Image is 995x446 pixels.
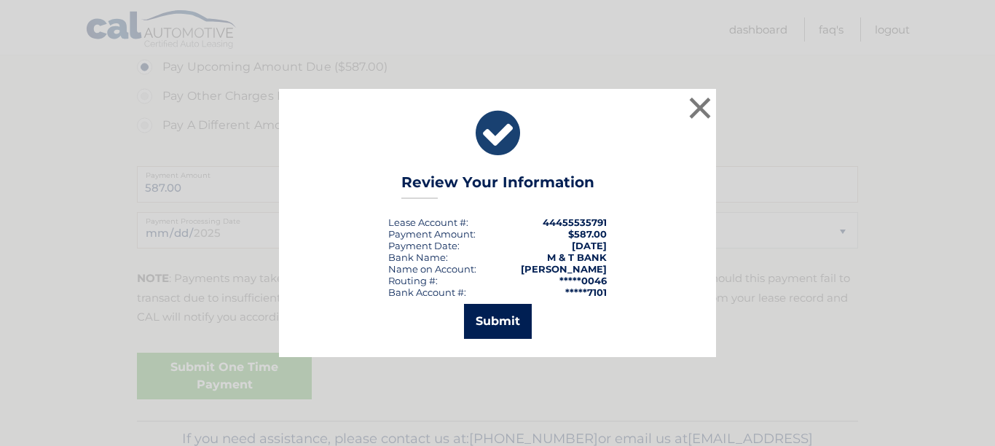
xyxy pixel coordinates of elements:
[388,286,466,298] div: Bank Account #:
[547,251,607,263] strong: M & T BANK
[388,240,460,251] div: :
[464,304,532,339] button: Submit
[388,216,468,228] div: Lease Account #:
[388,263,476,275] div: Name on Account:
[401,173,594,199] h3: Review Your Information
[388,275,438,286] div: Routing #:
[521,263,607,275] strong: [PERSON_NAME]
[543,216,607,228] strong: 44455535791
[388,251,448,263] div: Bank Name:
[388,228,476,240] div: Payment Amount:
[568,228,607,240] span: $587.00
[572,240,607,251] span: [DATE]
[685,93,715,122] button: ×
[388,240,457,251] span: Payment Date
